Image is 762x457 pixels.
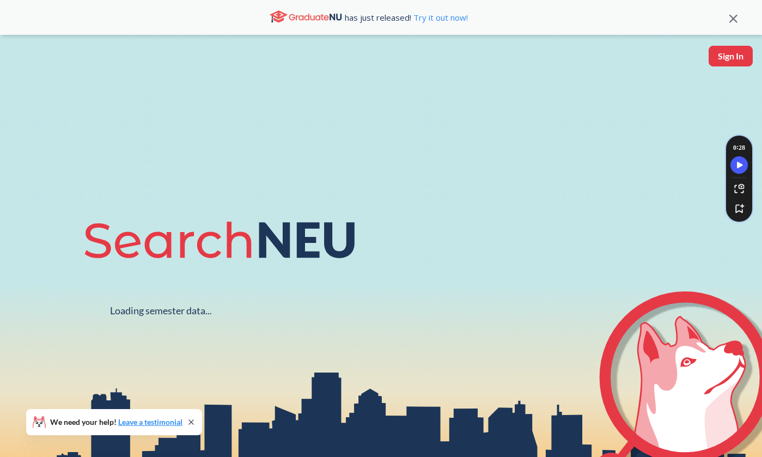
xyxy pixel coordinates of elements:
[110,304,212,317] div: Loading semester data...
[50,418,182,426] span: We need your help!
[709,46,753,66] button: Sign In
[11,46,36,82] a: sandbox logo
[118,417,182,426] a: Leave a testimonial
[345,11,468,23] span: has just released!
[11,46,36,79] img: sandbox logo
[411,12,468,23] a: Try it out now!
